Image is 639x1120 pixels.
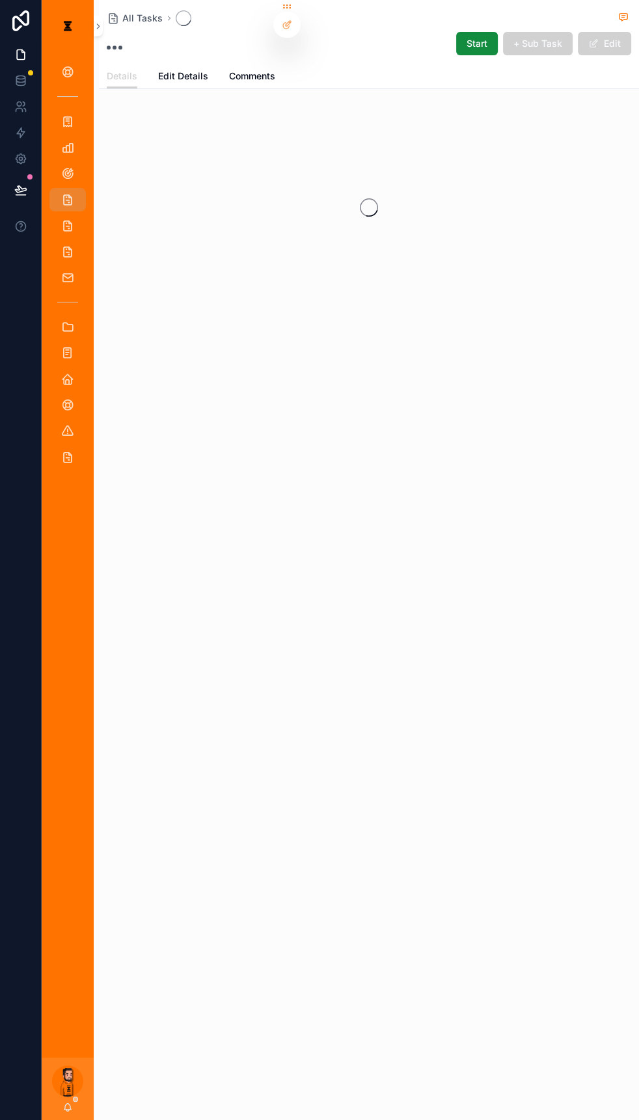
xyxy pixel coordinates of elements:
[158,70,208,83] span: Edit Details
[467,37,487,50] span: Start
[122,12,163,25] span: All Tasks
[107,12,163,25] a: All Tasks
[578,32,631,55] button: Edit
[107,70,137,83] span: Details
[107,64,137,89] a: Details
[158,64,208,90] a: Edit Details
[456,32,498,55] button: Start
[229,64,275,90] a: Comments
[503,32,573,55] button: + Sub Task
[229,70,275,83] span: Comments
[57,16,78,36] img: App logo
[42,52,94,484] div: scrollable content
[513,37,562,50] span: + Sub Task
